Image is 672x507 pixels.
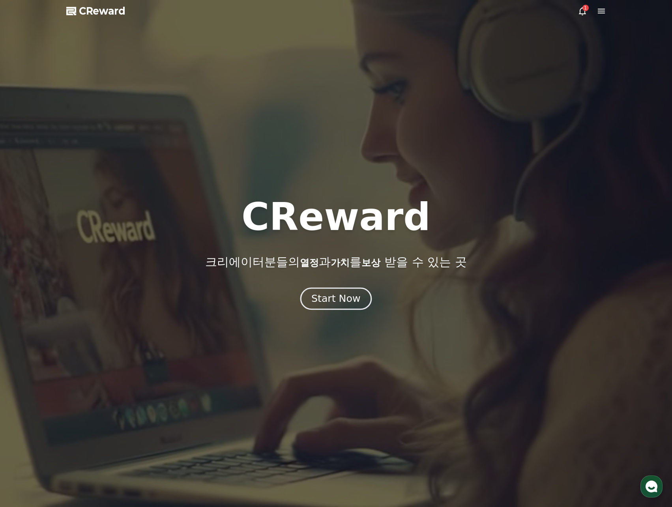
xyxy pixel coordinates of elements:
[302,296,370,303] a: Start Now
[582,5,589,11] div: 1
[205,255,466,269] p: 크리에이터분들의 과 를 받을 수 있는 곳
[25,262,30,268] span: 홈
[311,292,360,305] div: Start Now
[122,262,131,268] span: 설정
[66,5,125,17] a: CReward
[361,257,380,268] span: 보상
[102,250,152,270] a: 설정
[79,5,125,17] span: CReward
[578,6,587,16] a: 1
[300,287,372,310] button: Start Now
[331,257,350,268] span: 가치
[300,257,319,268] span: 열정
[72,262,82,269] span: 대화
[2,250,52,270] a: 홈
[241,198,431,236] h1: CReward
[52,250,102,270] a: 대화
